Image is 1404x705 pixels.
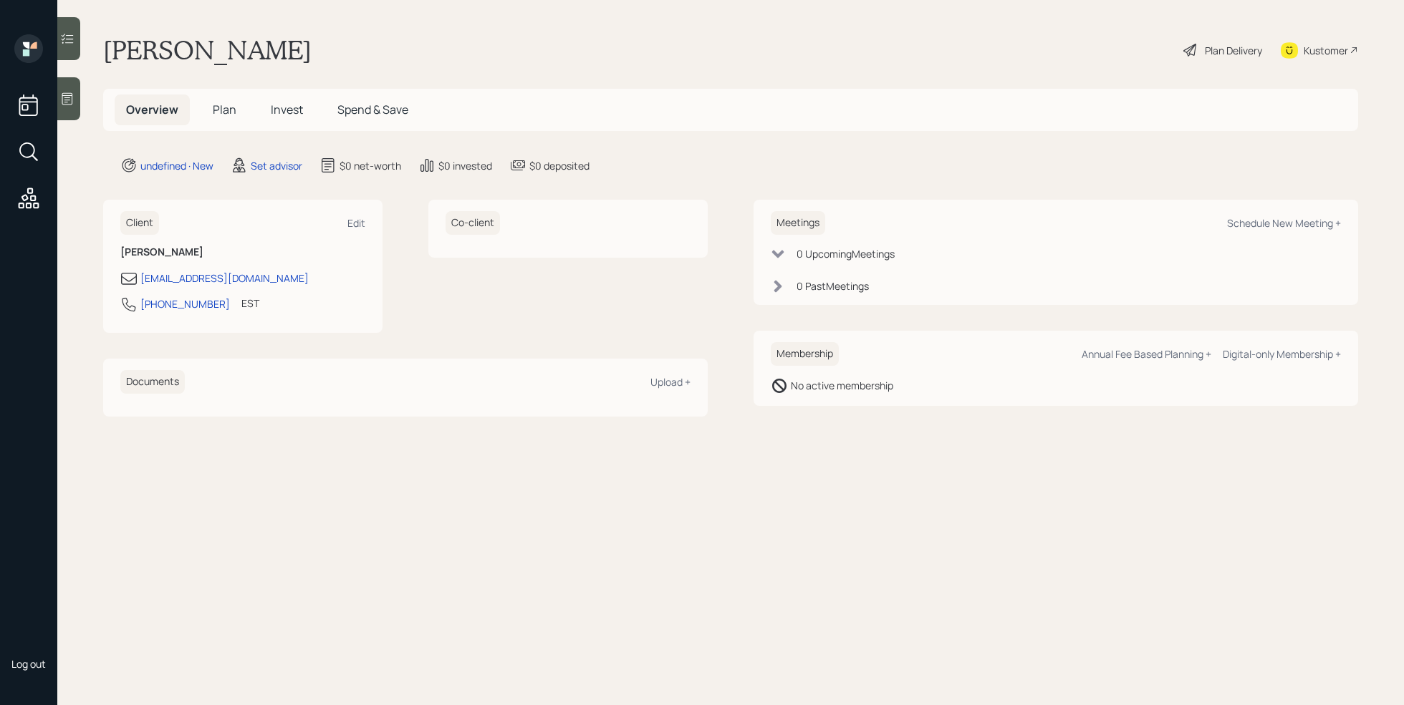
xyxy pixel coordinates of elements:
[1205,43,1262,58] div: Plan Delivery
[771,342,839,366] h6: Membership
[1304,43,1348,58] div: Kustomer
[251,158,302,173] div: Set advisor
[529,158,590,173] div: $0 deposited
[140,158,213,173] div: undefined · New
[14,611,43,640] img: retirable_logo.png
[271,102,303,117] span: Invest
[446,211,500,235] h6: Co-client
[347,216,365,230] div: Edit
[1227,216,1341,230] div: Schedule New Meeting +
[340,158,401,173] div: $0 net-worth
[797,246,895,261] div: 0 Upcoming Meeting s
[241,296,259,311] div: EST
[120,370,185,394] h6: Documents
[1082,347,1211,361] div: Annual Fee Based Planning +
[650,375,691,389] div: Upload +
[797,278,869,293] div: 0 Past Meeting s
[438,158,492,173] div: $0 invested
[103,34,312,66] h1: [PERSON_NAME]
[140,296,230,311] div: [PHONE_NUMBER]
[337,102,408,117] span: Spend & Save
[1223,347,1341,361] div: Digital-only Membership +
[140,271,309,286] div: [EMAIL_ADDRESS][DOMAIN_NAME]
[126,102,178,117] span: Overview
[11,657,46,671] div: Log out
[120,246,365,258] h6: [PERSON_NAME]
[213,102,236,117] span: Plan
[791,378,893,393] div: No active membership
[120,211,159,235] h6: Client
[771,211,825,235] h6: Meetings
